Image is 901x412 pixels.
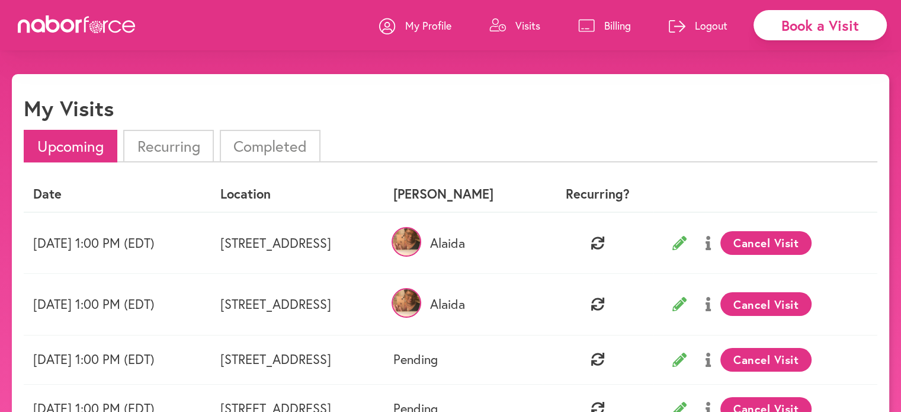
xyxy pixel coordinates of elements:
[392,288,421,318] img: K6gKoe8pR0aEWkoWOJTI
[720,292,812,316] button: Cancel Visit
[24,177,211,212] th: Date
[392,227,421,257] img: K6gKoe8pR0aEWkoWOJTI
[393,235,533,251] p: Alaida
[384,177,543,212] th: [PERSON_NAME]
[753,10,887,40] div: Book a Visit
[695,18,727,33] p: Logout
[384,335,543,384] td: Pending
[211,177,384,212] th: Location
[405,18,451,33] p: My Profile
[379,8,451,43] a: My Profile
[24,95,114,121] h1: My Visits
[393,296,533,312] p: Alaida
[123,130,213,162] li: Recurring
[211,335,384,384] td: [STREET_ADDRESS]
[720,348,812,372] button: Cancel Visit
[604,18,631,33] p: Billing
[24,335,211,384] td: [DATE] 1:00 PM (EDT)
[24,212,211,274] td: [DATE] 1:00 PM (EDT)
[211,212,384,274] td: [STREET_ADDRESS]
[515,18,540,33] p: Visits
[24,130,117,162] li: Upcoming
[220,130,320,162] li: Completed
[543,177,653,212] th: Recurring?
[669,8,727,43] a: Logout
[211,274,384,335] td: [STREET_ADDRESS]
[578,8,631,43] a: Billing
[489,8,540,43] a: Visits
[720,231,812,255] button: Cancel Visit
[24,274,211,335] td: [DATE] 1:00 PM (EDT)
